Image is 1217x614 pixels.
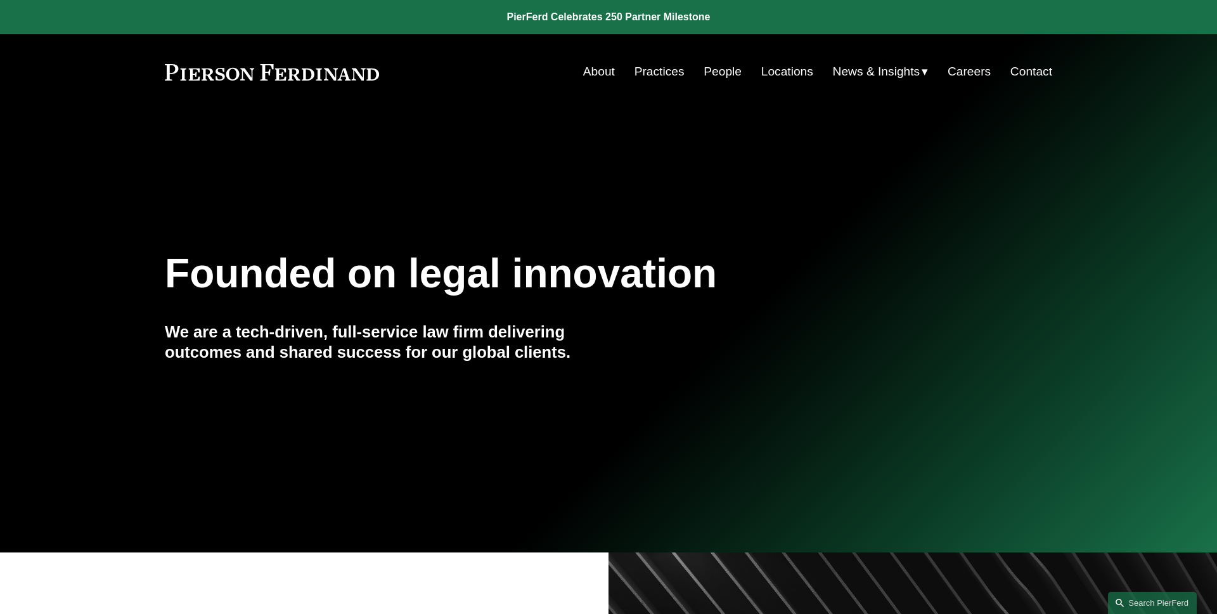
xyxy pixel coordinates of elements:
h1: Founded on legal innovation [165,251,905,297]
a: Search this site [1108,592,1197,614]
a: Practices [634,60,685,84]
a: folder dropdown [833,60,929,84]
a: People [704,60,742,84]
a: About [583,60,615,84]
a: Contact [1010,60,1052,84]
h4: We are a tech-driven, full-service law firm delivering outcomes and shared success for our global... [165,322,608,363]
a: Locations [761,60,813,84]
a: Careers [948,60,991,84]
span: News & Insights [833,61,920,83]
